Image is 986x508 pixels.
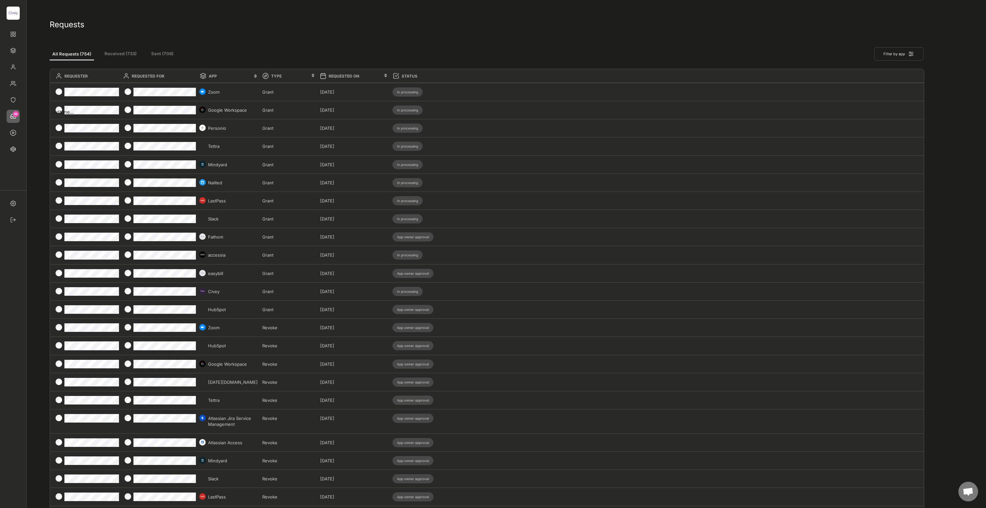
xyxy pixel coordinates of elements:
span: App owner approval [392,438,434,447]
div: REQUESTED ON [329,74,382,79]
div: REQUESTER [64,74,116,79]
div: [DATE] [320,289,389,294]
span: In processing [392,250,423,260]
div: Personio [199,125,206,131]
div: [DATE] [320,440,389,446]
span: In processing [392,124,423,133]
div: APP [209,74,252,79]
div: Requests [50,19,924,30]
div: Personio [208,125,259,131]
div: [DATE][DOMAIN_NAME] [208,379,259,385]
button: Received (733) [101,48,140,60]
div: Zoom [208,89,259,95]
span: App owner approval [392,232,434,242]
span: App owner approval [392,378,434,387]
div: Grant [262,143,317,149]
div: Civey GmbH - Marian Setny (owner) [7,7,20,20]
div: Revoke [262,415,317,421]
div: [DATE] [320,162,389,168]
div: Slack [199,215,206,222]
span: In processing [392,287,423,296]
div: Revoke [262,458,317,464]
span: App owner approval [392,359,434,369]
div: Tettra [208,397,259,403]
div: Grant [262,198,317,204]
div: Revoke [262,397,317,403]
div: Revoke [262,325,317,331]
div: Members [7,60,20,74]
div: 55 [13,113,19,115]
div: [DATE] [320,180,389,186]
div: HubSpot [199,306,206,312]
div: STATUS [402,74,455,79]
span: App owner approval [392,305,434,314]
div: Slack [208,476,259,482]
div: Teams/Circles [7,77,20,90]
span: In processing [392,160,423,169]
div: [DATE] [320,198,389,204]
div: Revoke [262,379,317,385]
div: [DATE] [320,361,389,367]
div: [DATE] [320,89,389,95]
div: [DATE] [320,458,389,464]
span: In processing [392,87,423,97]
div: Grant [262,107,317,113]
span: In processing [392,178,423,187]
div: Zoom [199,88,206,95]
div: Grant [262,252,317,258]
div: [DATE] [320,397,389,403]
div: [DATE] [320,476,389,482]
span: In processing [392,214,423,223]
div: Grant [262,125,317,131]
div: HubSpot [208,343,259,349]
div: Atlassian Access [208,440,259,446]
div: Mindyard [208,162,259,168]
div: Requests [7,110,20,123]
div: [DATE] [320,107,389,113]
div: Settings [7,197,20,210]
div: [DATE] [320,379,389,385]
div: Mindyard [208,458,259,464]
div: [DATE] [320,325,389,331]
a: Open chat [958,482,978,501]
div: easybill [199,270,206,276]
div: Compliance [7,93,20,106]
div: accessia [199,251,206,258]
div: [DATE] [320,270,389,276]
div: [DATE] [320,125,389,131]
div: Grant [262,270,317,276]
button: All Requests (754) [50,49,94,60]
div: Revoke [262,343,317,349]
div: Google Workspace [199,360,206,367]
div: Zoom [199,324,206,331]
div: Atlassian Access [199,439,206,446]
div: Nailted [208,180,259,186]
div: Insights [7,143,20,156]
div: Zoom [208,325,259,331]
div: Civey [208,289,259,294]
div: Atlassian Jira Service Management [199,415,206,421]
div: LastPass [199,493,206,500]
div: Overview [7,28,20,41]
div: Grant [262,162,317,168]
div: Google Workspace [208,361,259,367]
span: App owner approval [392,492,434,501]
button: Sent (706) [147,48,178,60]
div: [DATE] [320,216,389,222]
span: In processing [392,105,423,115]
div: [DATE] [320,494,389,500]
div: accessia [208,252,259,258]
span: App owner approval [392,269,434,278]
div: HubSpot [208,307,259,312]
div: Mindyard [199,457,206,464]
div: Google Workspace [199,106,206,113]
div: [DATE] [320,252,389,258]
div: [DATE] [320,234,389,240]
div: Workflows [7,126,20,139]
div: [DATE] [320,343,389,349]
div: Civey [199,288,206,294]
div: easybill [208,270,259,276]
div: LastPass [208,198,259,204]
span: App owner approval [392,414,434,423]
div: Apps [7,44,20,57]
